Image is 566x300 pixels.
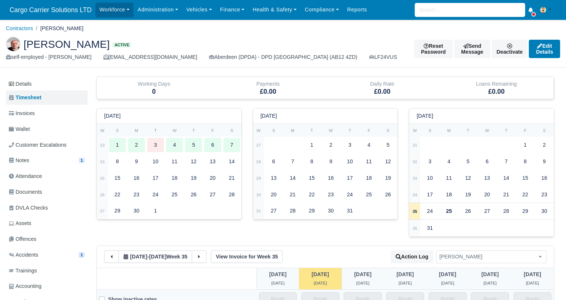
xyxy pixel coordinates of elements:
strong: 35 [413,209,417,214]
div: 18 [361,171,378,185]
h5: £0.00 [331,88,434,96]
div: 5 [460,154,477,169]
div: 11 [441,171,457,185]
div: 21 [284,187,301,202]
div: 17 [342,171,358,185]
small: W [173,128,177,133]
span: 2 days from now [441,281,454,285]
div: 2 [322,138,339,152]
div: 23 [536,187,553,202]
div: 30 [322,204,339,218]
small: T [154,128,157,133]
span: 3 days from now [481,271,499,277]
span: Accidents [9,251,38,259]
div: 30 [128,204,145,218]
strong: 29 [256,176,261,181]
a: Invoices [6,106,88,121]
div: 19 [185,171,202,185]
div: 28 [223,187,240,202]
div: 22 [109,187,126,202]
div: 31 [421,221,438,235]
a: Wallet [6,122,88,136]
div: 15 [517,171,534,185]
h5: £0.00 [445,88,548,96]
a: Administration [134,3,182,17]
div: 17 [421,187,438,202]
strong: 34 [413,193,417,197]
a: Notes 1 [6,153,88,168]
div: 9 [536,154,553,169]
div: 9 [322,154,339,169]
small: M [447,128,450,133]
strong: 36 [413,226,417,231]
small: S [428,128,431,133]
div: 3 [421,154,438,169]
div: 20 [479,187,496,202]
div: 29 [517,204,534,218]
small: T [192,128,195,133]
div: 6 [479,154,496,169]
div: 20 [265,187,282,202]
div: 13 [265,171,282,185]
div: Loans Remaining [439,77,554,99]
div: 11 [166,154,183,169]
small: T [467,128,469,133]
h6: [DATE] [417,113,433,119]
small: T [311,128,313,133]
span: 4 days from now [524,271,541,277]
a: Timesheet [6,90,88,105]
div: 14 [284,171,301,185]
span: DVLA Checks [9,204,48,212]
span: 1 day ago [269,271,287,277]
a: Reports [343,3,371,17]
div: 5 [379,138,396,152]
div: 6 [204,138,221,152]
div: 12 [185,154,202,169]
div: 20 [204,171,221,185]
div: 4 [441,154,457,169]
div: Daily Rate [325,77,439,99]
div: 14 [498,171,515,185]
div: 25 [361,187,378,202]
small: S [116,128,119,133]
div: 17 [147,171,164,185]
span: Customer Escalations [9,141,67,149]
div: 19 [379,171,396,185]
span: 1 day from now [399,281,412,285]
div: 1 [109,138,126,152]
strong: 32 [413,160,417,164]
div: 25 [166,187,183,202]
div: 18 [166,171,183,185]
a: Workforce [95,3,134,17]
small: F [524,128,527,133]
div: self-employed - [PERSON_NAME] [6,53,92,61]
div: Aberdeen (DPDA) - DPD [GEOGRAPHIC_DATA] (AB12 4ZD) [209,53,357,61]
div: 28 [498,204,515,218]
div: 23 [322,187,339,202]
a: Assets [6,216,88,231]
strong: 23 [100,143,105,147]
span: Assets [9,219,31,228]
small: S [543,128,546,133]
div: 13 [204,154,221,169]
strong: 31 [413,143,417,147]
span: 1 [79,158,85,163]
div: 5 [185,138,202,152]
span: Documents [9,188,42,196]
a: View Invoice for Week 35 [211,250,283,263]
div: 24 [147,187,164,202]
div: 31 [342,204,358,218]
a: Send Message [454,40,490,58]
small: W [100,128,105,133]
a: Deactivate [492,40,527,58]
div: 28 [284,204,301,218]
div: 23 [128,187,145,202]
div: 1 [303,138,320,152]
small: M [135,128,138,133]
div: 8 [109,154,126,169]
span: Timesheet [9,93,41,102]
div: 24 [342,187,358,202]
span: Offences [9,235,36,243]
span: Cargo Carrier Solutions LTD [6,3,95,17]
